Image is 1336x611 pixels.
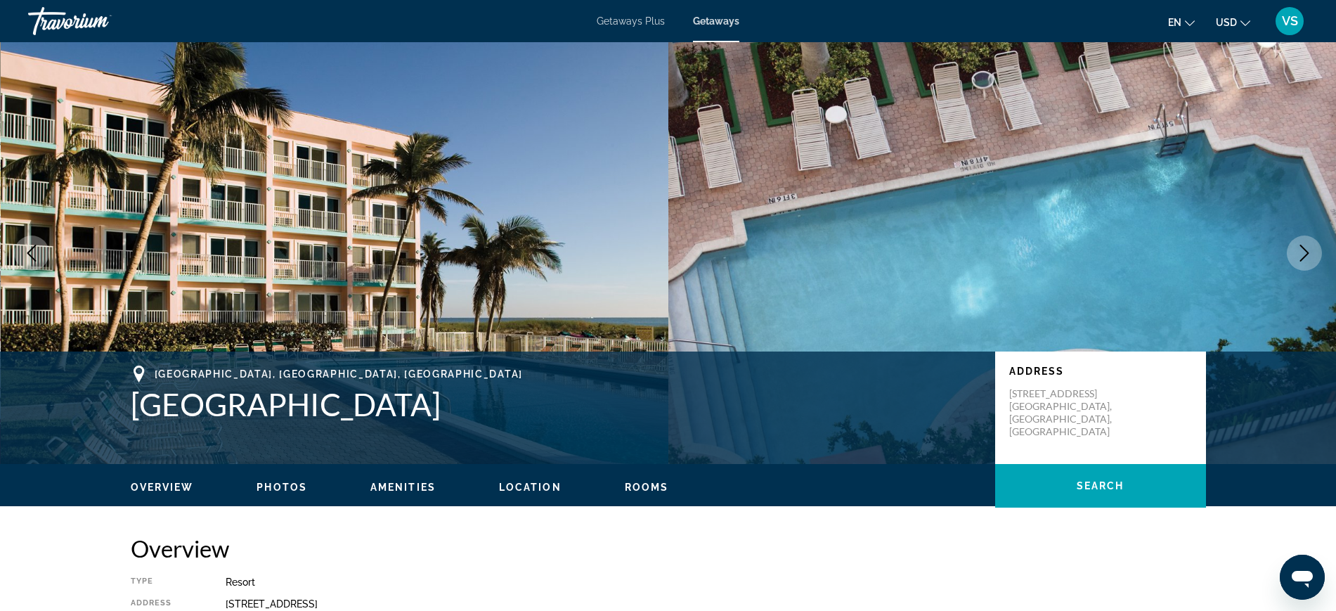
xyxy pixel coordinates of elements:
button: Photos [257,481,307,494]
button: Change language [1168,12,1195,32]
a: Getaways [693,15,739,27]
a: Travorium [28,3,169,39]
button: Rooms [625,481,669,494]
span: Search [1077,480,1124,491]
div: Type [131,577,190,588]
button: Search [995,464,1206,508]
button: Overview [131,481,194,494]
h2: Overview [131,534,1206,562]
p: [STREET_ADDRESS] [GEOGRAPHIC_DATA], [GEOGRAPHIC_DATA], [GEOGRAPHIC_DATA] [1009,387,1122,438]
span: [GEOGRAPHIC_DATA], [GEOGRAPHIC_DATA], [GEOGRAPHIC_DATA] [155,368,523,380]
span: USD [1216,17,1237,28]
button: Next image [1287,236,1322,271]
span: en [1168,17,1181,28]
p: Address [1009,366,1192,377]
button: Change currency [1216,12,1250,32]
button: User Menu [1271,6,1308,36]
button: Amenities [370,481,436,494]
a: Getaways Plus [597,15,665,27]
iframe: Button to launch messaging window [1280,555,1325,600]
h1: [GEOGRAPHIC_DATA] [131,386,981,423]
span: VS [1282,14,1298,28]
button: Previous image [14,236,49,271]
button: Location [499,481,562,494]
div: Resort [226,577,1206,588]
